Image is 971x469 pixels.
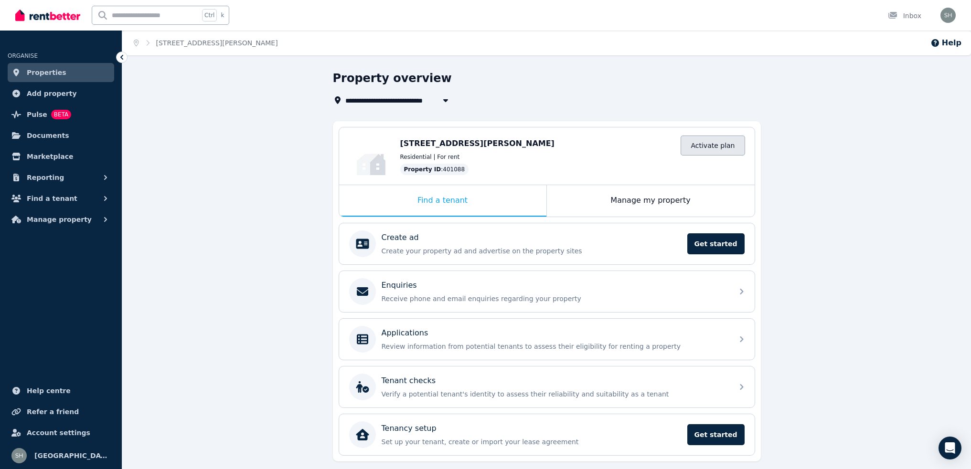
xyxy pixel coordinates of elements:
span: Properties [27,67,66,78]
span: Refer a friend [27,406,79,417]
a: Properties [8,63,114,82]
span: Help centre [27,385,71,396]
span: [STREET_ADDRESS][PERSON_NAME] [400,139,555,148]
p: Enquiries [382,280,417,291]
span: Ctrl [202,9,217,21]
span: Property ID [404,166,441,173]
span: BETA [51,110,71,119]
span: Get started [687,424,745,445]
span: ORGANISE [8,52,38,59]
img: RentBetter [15,8,80,22]
a: PulseBETA [8,105,114,124]
h1: Property overview [333,71,452,86]
button: Reporting [8,168,114,187]
a: Tenancy setupSet up your tenant, create or import your lease agreementGet started [339,414,755,455]
span: Find a tenant [27,193,77,204]
a: Add property [8,84,114,103]
div: : 401088 [400,164,469,175]
div: Find a tenant [339,185,546,217]
div: Open Intercom Messenger [939,437,961,459]
span: Residential | For rent [400,153,460,161]
button: Find a tenant [8,189,114,208]
a: Marketplace [8,147,114,166]
span: [GEOGRAPHIC_DATA] [34,450,110,461]
img: Saxon Hill [940,8,956,23]
p: Set up your tenant, create or import your lease agreement [382,437,682,447]
button: Help [930,37,961,49]
a: Help centre [8,381,114,400]
button: Manage property [8,210,114,229]
a: EnquiriesReceive phone and email enquiries regarding your property [339,271,755,312]
nav: Breadcrumb [122,31,289,55]
span: Reporting [27,172,64,183]
a: Refer a friend [8,402,114,421]
a: Account settings [8,423,114,442]
p: Receive phone and email enquiries regarding your property [382,294,727,303]
div: Manage my property [547,185,755,217]
a: Tenant checksVerify a potential tenant's identity to assess their reliability and suitability as ... [339,366,755,407]
a: Documents [8,126,114,145]
span: Manage property [27,214,92,225]
span: Add property [27,88,77,99]
p: Review information from potential tenants to assess their eligibility for renting a property [382,342,727,351]
a: [STREET_ADDRESS][PERSON_NAME] [156,39,278,47]
a: ApplicationsReview information from potential tenants to assess their eligibility for renting a p... [339,319,755,360]
span: Pulse [27,109,47,120]
div: Inbox [888,11,921,21]
span: Marketplace [27,151,73,162]
img: Saxon Hill [11,448,27,463]
p: Verify a potential tenant's identity to assess their reliability and suitability as a tenant [382,389,727,399]
a: Create adCreate your property ad and advertise on the property sitesGet started [339,223,755,264]
span: k [221,11,224,19]
a: Activate plan [681,135,745,156]
p: Create your property ad and advertise on the property sites [382,246,682,256]
span: Documents [27,130,69,141]
span: Account settings [27,427,90,438]
p: Create ad [382,232,419,243]
span: Get started [687,233,745,254]
p: Tenant checks [382,375,436,386]
p: Tenancy setup [382,423,437,434]
p: Applications [382,327,428,339]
